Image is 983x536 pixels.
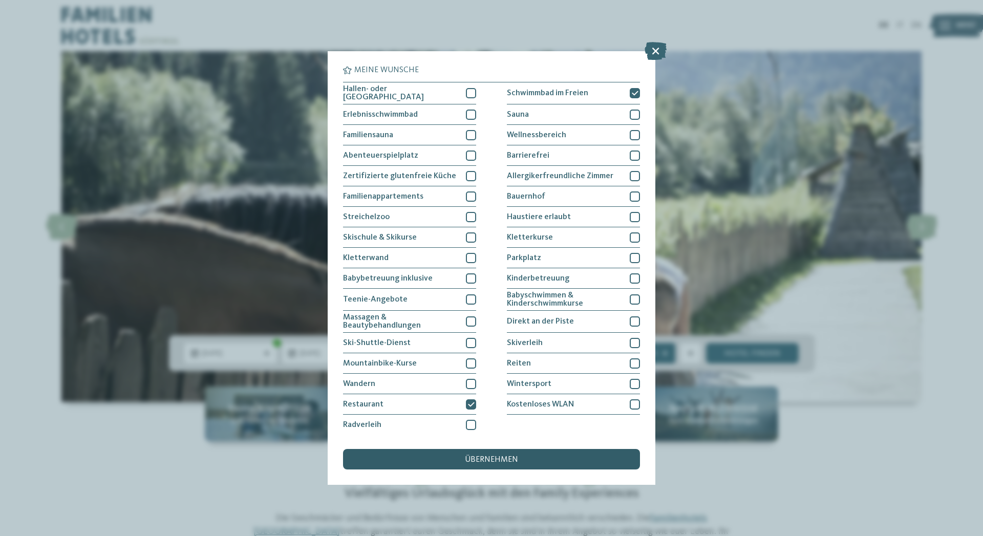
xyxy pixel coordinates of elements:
[507,291,622,308] span: Babyschwimmen & Kinderschwimmkurse
[343,233,417,242] span: Skischule & Skikurse
[507,380,551,388] span: Wintersport
[343,295,408,304] span: Teenie-Angebote
[507,254,541,262] span: Parkplatz
[507,359,531,368] span: Reiten
[465,456,518,464] span: übernehmen
[343,213,390,221] span: Streichelzoo
[343,274,433,283] span: Babybetreuung inklusive
[507,131,566,139] span: Wellnessbereich
[507,274,569,283] span: Kinderbetreuung
[343,192,423,201] span: Familienappartements
[507,192,545,201] span: Bauernhof
[507,233,553,242] span: Kletterkurse
[343,339,411,347] span: Ski-Shuttle-Dienst
[343,85,458,101] span: Hallen- oder [GEOGRAPHIC_DATA]
[343,359,417,368] span: Mountainbike-Kurse
[343,131,393,139] span: Familiensauna
[507,213,571,221] span: Haustiere erlaubt
[507,111,529,119] span: Sauna
[343,421,381,429] span: Radverleih
[507,317,574,326] span: Direkt an der Piste
[507,400,574,409] span: Kostenloses WLAN
[507,172,613,180] span: Allergikerfreundliche Zimmer
[507,152,549,160] span: Barrierefrei
[343,111,418,119] span: Erlebnisschwimmbad
[354,66,419,74] span: Meine Wünsche
[343,254,389,262] span: Kletterwand
[507,339,543,347] span: Skiverleih
[343,380,375,388] span: Wandern
[507,89,588,97] span: Schwimmbad im Freien
[343,172,456,180] span: Zertifizierte glutenfreie Küche
[343,400,383,409] span: Restaurant
[343,313,458,330] span: Massagen & Beautybehandlungen
[343,152,418,160] span: Abenteuerspielplatz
